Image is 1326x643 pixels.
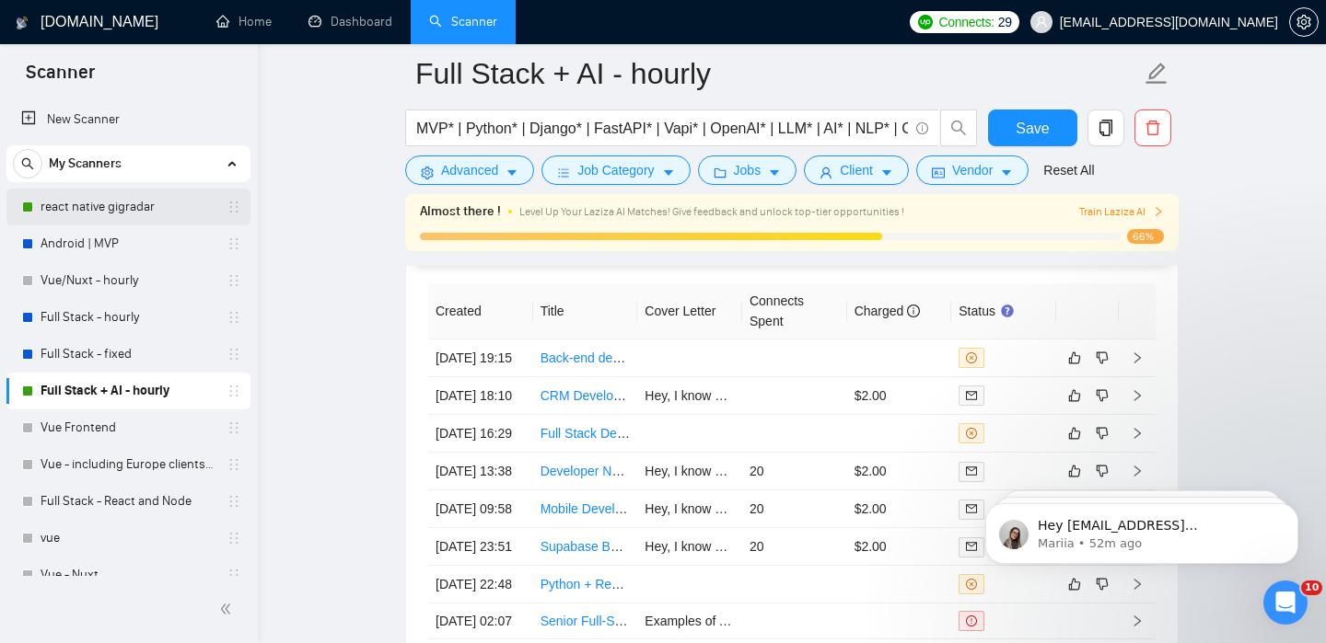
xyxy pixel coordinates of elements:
[951,283,1056,339] th: Status
[533,283,638,339] th: Title
[506,166,518,179] span: caret-down
[941,120,976,136] span: search
[227,531,241,545] span: holder
[1064,422,1086,444] button: like
[428,377,533,415] td: [DATE] 18:10
[533,566,638,603] td: Python + React Full-Stack Dev – AI MVP with Clustering & Summaries
[405,155,534,185] button: settingAdvancedcaret-down
[1096,426,1109,441] span: dislike
[428,339,533,377] td: [DATE] 19:15
[1131,614,1144,627] span: right
[916,155,1029,185] button: idcardVendorcaret-down
[1035,16,1048,29] span: user
[428,603,533,639] td: [DATE] 02:07
[428,453,533,490] td: [DATE] 13:38
[533,339,638,377] td: Back-end developer. Django, Phyton, with legal residence in Dubai
[1290,15,1318,29] span: setting
[698,155,797,185] button: folderJobscaret-down
[1153,206,1164,217] span: right
[41,520,215,557] a: vue
[416,117,908,140] input: Search Freelance Jobs...
[519,205,904,218] span: Level Up Your Laziza AI Matches! Give feedback and unlock top-tier opportunities !
[428,528,533,566] td: [DATE] 23:51
[847,528,952,566] td: $2.00
[1068,350,1081,365] span: like
[880,166,893,179] span: caret-down
[428,566,533,603] td: [DATE] 22:48
[1068,388,1081,403] span: like
[768,166,781,179] span: caret-down
[227,568,241,582] span: holder
[227,310,241,325] span: holder
[918,15,933,29] img: upwork-logo.png
[847,490,952,528] td: $2.00
[227,457,241,472] span: holder
[41,483,215,520] a: Full Stack - React and Node
[1289,7,1319,37] button: setting
[219,600,238,618] span: double-left
[1068,426,1081,441] span: like
[533,528,638,566] td: Supabase Backend Scaling Expert Needed for High-Traffic Project
[742,528,847,566] td: 20
[966,390,977,401] span: mail
[966,428,977,439] span: close-circle
[907,304,920,317] span: info-circle
[216,14,272,29] a: homeHome
[804,155,909,185] button: userClientcaret-down
[415,51,1141,97] input: Scanner name...
[958,465,1326,593] iframe: Intercom notifications message
[847,453,952,490] td: $2.00
[577,160,654,180] span: Job Category
[21,101,236,138] a: New Scanner
[308,14,392,29] a: dashboardDashboard
[557,166,570,179] span: bars
[533,377,638,415] td: CRM Development AI Expert
[840,160,873,180] span: Client
[998,12,1012,32] span: 29
[420,201,501,222] span: Almost there !
[541,614,879,628] a: Senior Full-Stack Developer for VaultAI (Offline AI Platform)
[6,101,250,138] li: New Scanner
[988,109,1077,146] button: Save
[1289,15,1319,29] a: setting
[533,603,638,639] td: Senior Full-Stack Developer for VaultAI (Offline AI Platform)
[227,200,241,214] span: holder
[421,166,434,179] span: setting
[227,384,241,398] span: holder
[742,283,847,339] th: Connects Spent
[1145,62,1169,86] span: edit
[999,303,1016,319] div: Tooltip anchor
[1091,460,1113,482] button: dislike
[1043,160,1094,180] a: Reset All
[541,539,920,554] a: Supabase Backend Scaling Expert Needed for High-Traffic Project
[855,304,921,318] span: Charged
[41,189,215,225] a: react native gigradar
[1127,229,1164,244] span: 66%
[1000,166,1013,179] span: caret-down
[1131,427,1144,440] span: right
[938,12,994,32] span: Connects:
[742,490,847,528] td: 20
[227,347,241,362] span: holder
[541,464,1076,478] a: Developer Needed to Build Real-Time Song Analyzer (Spotify/YouTube Integration Challenge)
[847,377,952,415] td: $2.00
[1131,389,1144,402] span: right
[966,615,977,626] span: exclamation-circle
[637,283,742,339] th: Cover Letter
[1091,347,1113,369] button: dislike
[41,225,215,262] a: Android | MVP
[1079,203,1164,221] button: Train Laziza AI
[227,236,241,251] span: holder
[227,273,241,288] span: holder
[227,420,241,435] span: holder
[428,283,533,339] th: Created
[1091,422,1113,444] button: dislike
[932,166,945,179] span: idcard
[1301,580,1322,595] span: 10
[952,160,993,180] span: Vendor
[533,453,638,490] td: Developer Needed to Build Real-Time Song Analyzer (Spotify/YouTube Integration Challenge)
[41,262,215,299] a: Vue/Nuxt - hourly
